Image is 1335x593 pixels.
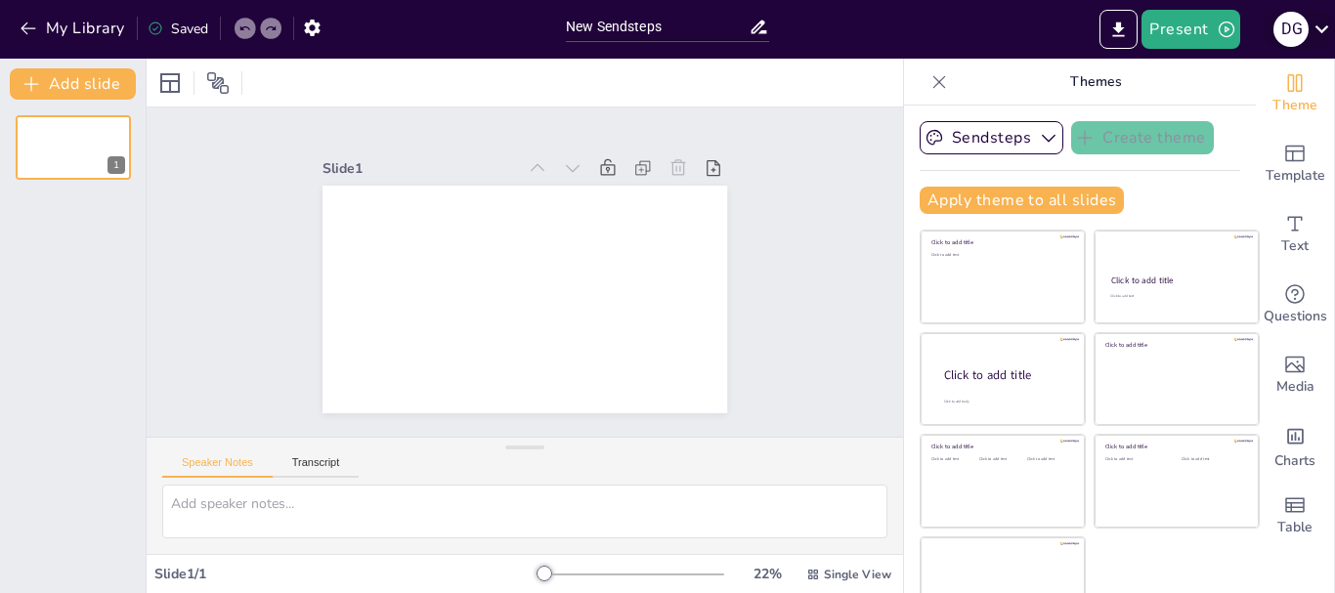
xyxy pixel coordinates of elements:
span: Position [206,71,230,95]
div: Click to add title [931,238,1071,246]
div: Click to add text [1105,457,1167,462]
div: Slide 1 [595,207,752,351]
div: Click to add body [944,399,1067,403]
button: Transcript [273,456,360,478]
button: Sendsteps [920,121,1063,154]
input: Insert title [566,13,749,41]
div: Add charts and graphs [1256,410,1334,481]
span: Table [1277,517,1313,538]
button: My Library [15,13,133,44]
div: Click to add text [931,253,1071,258]
span: Text [1281,235,1309,257]
div: Click to add text [1027,457,1071,462]
div: Get real-time input from your audience [1256,270,1334,340]
button: Export to PowerPoint [1099,10,1138,49]
button: Add slide [10,68,136,100]
div: 1 [108,156,125,174]
span: Charts [1274,450,1315,472]
button: Create theme [1071,121,1214,154]
div: Click to add title [1105,443,1245,450]
span: Questions [1264,306,1327,327]
div: Click to add text [1182,457,1243,462]
button: Present [1141,10,1239,49]
div: Click to add title [931,443,1071,450]
div: Click to add title [1111,275,1241,286]
div: Add a table [1256,481,1334,551]
div: Click to add text [1110,294,1240,299]
div: Change the overall theme [1256,59,1334,129]
div: Add images, graphics, shapes or video [1256,340,1334,410]
div: Saved [148,20,208,38]
span: Single View [824,567,891,582]
div: Click to add text [979,457,1023,462]
button: Speaker Notes [162,456,273,478]
span: Theme [1272,95,1317,116]
div: 22 % [744,565,791,583]
div: Add text boxes [1256,199,1334,270]
div: Click to add title [1105,341,1245,349]
div: Layout [154,67,186,99]
div: Click to add text [931,457,975,462]
p: Themes [955,59,1236,106]
span: Template [1266,165,1325,187]
span: Media [1276,376,1314,398]
div: Click to add title [944,366,1069,383]
div: Add ready made slides [1256,129,1334,199]
button: Apply theme to all slides [920,187,1124,214]
div: 1 [16,115,131,180]
button: D G [1273,10,1309,49]
div: Slide 1 / 1 [154,565,537,583]
div: D G [1273,12,1309,47]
